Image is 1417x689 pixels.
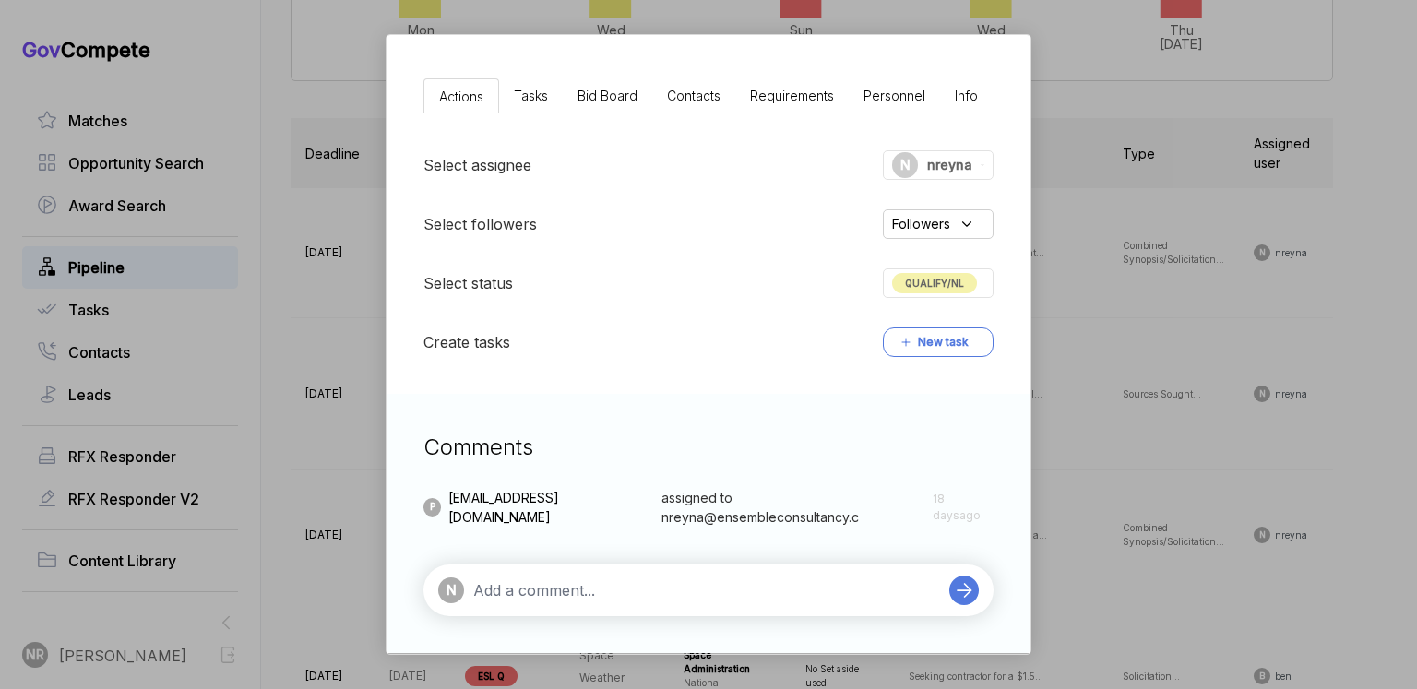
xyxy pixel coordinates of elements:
span: QUALIFY/NL [892,273,977,293]
span: Actions [439,89,483,104]
span: N [900,155,911,174]
h5: Select status [423,272,513,294]
span: Bid Board [578,88,637,103]
h3: Comments [423,431,994,464]
span: Followers [892,214,950,233]
h5: Select followers [423,213,537,235]
span: P [430,500,435,514]
h5: Create tasks [423,331,510,353]
span: Info [955,88,978,103]
span: Requirements [750,88,834,103]
span: nreyna [927,155,972,174]
span: Tasks [514,88,548,103]
span: assigned to nreyna@ensembleconsultancy.c [661,488,923,527]
button: New task [883,327,994,357]
h5: Select assignee [423,154,531,176]
span: N [447,580,457,600]
span: Personnel [863,88,925,103]
span: [EMAIL_ADDRESS][DOMAIN_NAME] [448,488,654,527]
span: 18 days ago [933,491,994,524]
span: Contacts [667,88,720,103]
